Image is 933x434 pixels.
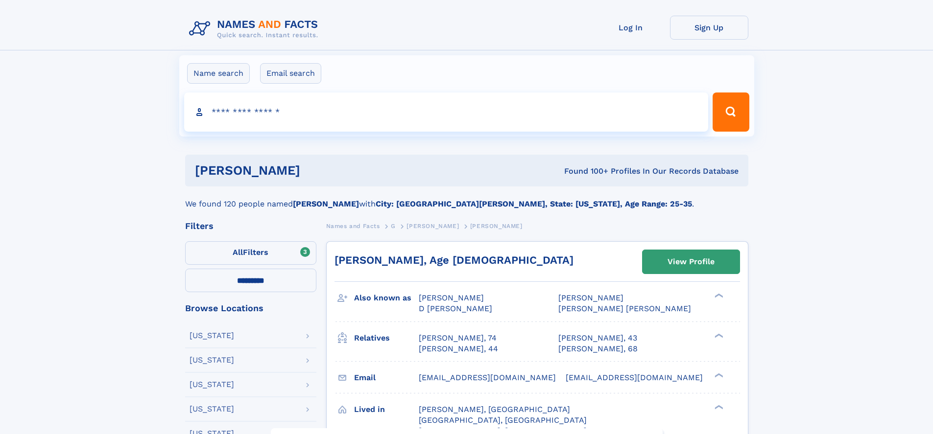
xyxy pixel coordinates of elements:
img: Logo Names and Facts [185,16,326,42]
div: [US_STATE] [190,405,234,413]
div: ❯ [712,404,724,410]
div: ❯ [712,332,724,339]
a: View Profile [643,250,740,274]
input: search input [184,92,709,132]
span: G [391,223,396,229]
h3: Email [354,369,419,386]
span: [GEOGRAPHIC_DATA], [GEOGRAPHIC_DATA] [419,415,587,425]
div: Browse Locations [185,304,316,313]
a: G [391,220,396,232]
span: [EMAIL_ADDRESS][DOMAIN_NAME] [566,373,703,382]
div: Found 100+ Profiles In Our Records Database [432,166,739,177]
button: Search Button [713,92,749,132]
label: Filters [185,241,316,265]
h3: Lived in [354,401,419,418]
div: [US_STATE] [190,356,234,364]
div: ❯ [712,293,724,299]
div: ❯ [712,372,724,378]
span: [PERSON_NAME] [407,223,459,229]
a: Sign Up [670,16,748,40]
span: [PERSON_NAME] [419,293,484,302]
div: We found 120 people named with . [185,186,748,210]
h3: Also known as [354,290,419,306]
div: [US_STATE] [190,332,234,340]
a: Log In [592,16,670,40]
span: [PERSON_NAME] [558,293,623,302]
div: Filters [185,222,316,230]
span: [PERSON_NAME] [470,223,523,229]
span: All [233,248,243,257]
span: [EMAIL_ADDRESS][DOMAIN_NAME] [419,373,556,382]
span: [PERSON_NAME] [PERSON_NAME] [558,304,691,313]
label: Email search [260,63,321,84]
a: [PERSON_NAME] [407,220,459,232]
h3: Relatives [354,330,419,346]
a: [PERSON_NAME], Age [DEMOGRAPHIC_DATA] [335,254,574,266]
div: [US_STATE] [190,381,234,388]
div: View Profile [668,251,715,273]
a: [PERSON_NAME], 43 [558,333,637,343]
span: [PERSON_NAME], [GEOGRAPHIC_DATA] [419,405,570,414]
a: Names and Facts [326,220,380,232]
b: City: [GEOGRAPHIC_DATA][PERSON_NAME], State: [US_STATE], Age Range: 25-35 [376,199,692,208]
span: D [PERSON_NAME] [419,304,492,313]
h1: [PERSON_NAME] [195,164,432,177]
label: Name search [187,63,250,84]
b: [PERSON_NAME] [293,199,359,208]
a: [PERSON_NAME], 68 [558,343,638,354]
a: [PERSON_NAME], 74 [419,333,497,343]
a: [PERSON_NAME], 44 [419,343,498,354]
